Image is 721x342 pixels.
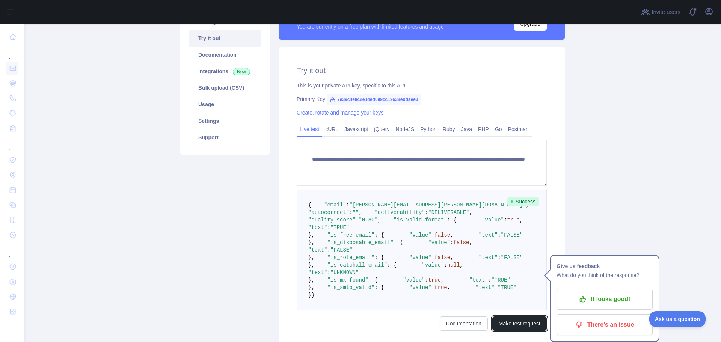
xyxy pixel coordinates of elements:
span: false [434,232,450,238]
span: } [308,292,311,298]
span: : { [394,240,403,246]
span: }, [308,277,315,283]
span: "is_smtp_valid" [327,285,374,291]
span: : [425,277,428,283]
button: Make test request [492,316,547,331]
a: NodeJS [392,123,417,135]
a: Go [492,123,505,135]
span: : [498,255,501,261]
a: Usage [189,96,261,113]
a: Settings [189,113,261,129]
span: "TRUE" [491,277,510,283]
button: Invite users [640,6,682,18]
span: }, [308,262,315,268]
span: Invite users [652,8,680,17]
div: This is your private API key, specific to this API. [297,82,547,89]
span: "value" [482,217,504,223]
span: "FALSE" [501,255,523,261]
h2: Try it out [297,65,547,76]
button: It looks good! [557,289,653,310]
span: "value" [422,262,444,268]
div: ... [6,137,18,152]
div: Primary Key: [297,95,547,103]
div: ... [6,243,18,258]
span: true [507,217,520,223]
span: : [346,202,349,208]
span: }, [308,232,315,238]
a: Documentation [440,316,488,331]
span: : [495,285,498,291]
div: ... [6,45,18,60]
span: : [444,262,447,268]
span: "text" [479,255,498,261]
span: "is_valid_format" [394,217,447,223]
span: "email" [324,202,346,208]
span: "is_catchall_email" [327,262,387,268]
span: }, [308,285,315,291]
span: "is_mx_found" [327,277,368,283]
span: : [431,232,434,238]
span: "value" [409,232,431,238]
span: "quality_score" [308,217,356,223]
span: "autocorrect" [308,209,349,215]
span: true [428,277,441,283]
span: , [378,217,381,223]
span: "is_disposable_email" [327,240,393,246]
span: "value" [409,255,431,261]
span: , [450,232,453,238]
span: "FALSE" [501,232,523,238]
span: , [447,285,450,291]
span: "text" [469,277,488,283]
a: Python [417,123,440,135]
span: { [308,202,311,208]
span: "FALSE" [330,247,353,253]
span: : [356,217,359,223]
p: What do you think of the response? [557,271,653,280]
h1: Give us feedback [557,262,653,271]
span: "TRUE" [498,285,516,291]
span: : [498,232,501,238]
span: : [450,240,453,246]
a: Bulk upload (CSV) [189,80,261,96]
span: "text" [308,247,327,253]
a: Documentation [189,47,261,63]
span: , [469,240,472,246]
span: "text" [308,270,327,276]
a: Create, rotate and manage your keys [297,110,383,116]
span: : [327,247,330,253]
button: There's an issue [557,314,653,335]
a: cURL [322,123,341,135]
iframe: Toggle Customer Support [649,311,706,327]
span: "0.80" [359,217,377,223]
span: Success [507,197,539,206]
span: false [454,240,469,246]
span: , [460,262,463,268]
a: Postman [505,123,532,135]
a: Integrations New [189,63,261,80]
span: : { [374,285,384,291]
span: "DELIVERABLE" [428,209,469,215]
span: : [488,277,491,283]
span: , [520,217,523,223]
a: Javascript [341,123,371,135]
a: Java [458,123,475,135]
a: Live test [297,123,322,135]
p: It looks good! [562,293,647,306]
span: 7e39c4e8c2e14ed099cc19638ebdaee3 [327,94,421,105]
p: There's an issue [562,318,647,331]
span: "value" [428,240,450,246]
span: : [425,209,428,215]
span: , [450,255,453,261]
span: : { [447,217,457,223]
span: : { [374,255,384,261]
span: true [434,285,447,291]
span: : [504,217,507,223]
span: "TRUE" [330,224,349,231]
span: : { [368,277,378,283]
span: : { [374,232,384,238]
a: PHP [475,123,492,135]
span: "value" [403,277,425,283]
span: "value" [409,285,431,291]
span: "deliverability" [374,209,425,215]
span: : [327,270,330,276]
